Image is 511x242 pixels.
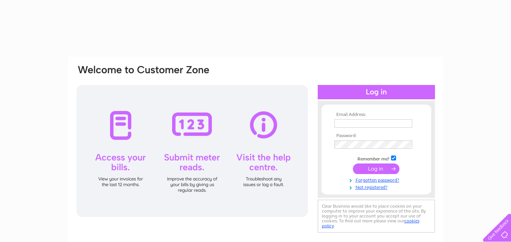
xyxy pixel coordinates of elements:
[332,112,420,117] th: Email Address:
[322,218,419,228] a: cookies policy
[334,176,420,183] a: Forgotten password?
[332,154,420,162] td: Remember me?
[353,163,399,174] input: Submit
[318,200,435,233] div: Clear Business would like to place cookies on your computer to improve your experience of the sit...
[332,133,420,139] th: Password:
[334,183,420,190] a: Not registered?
